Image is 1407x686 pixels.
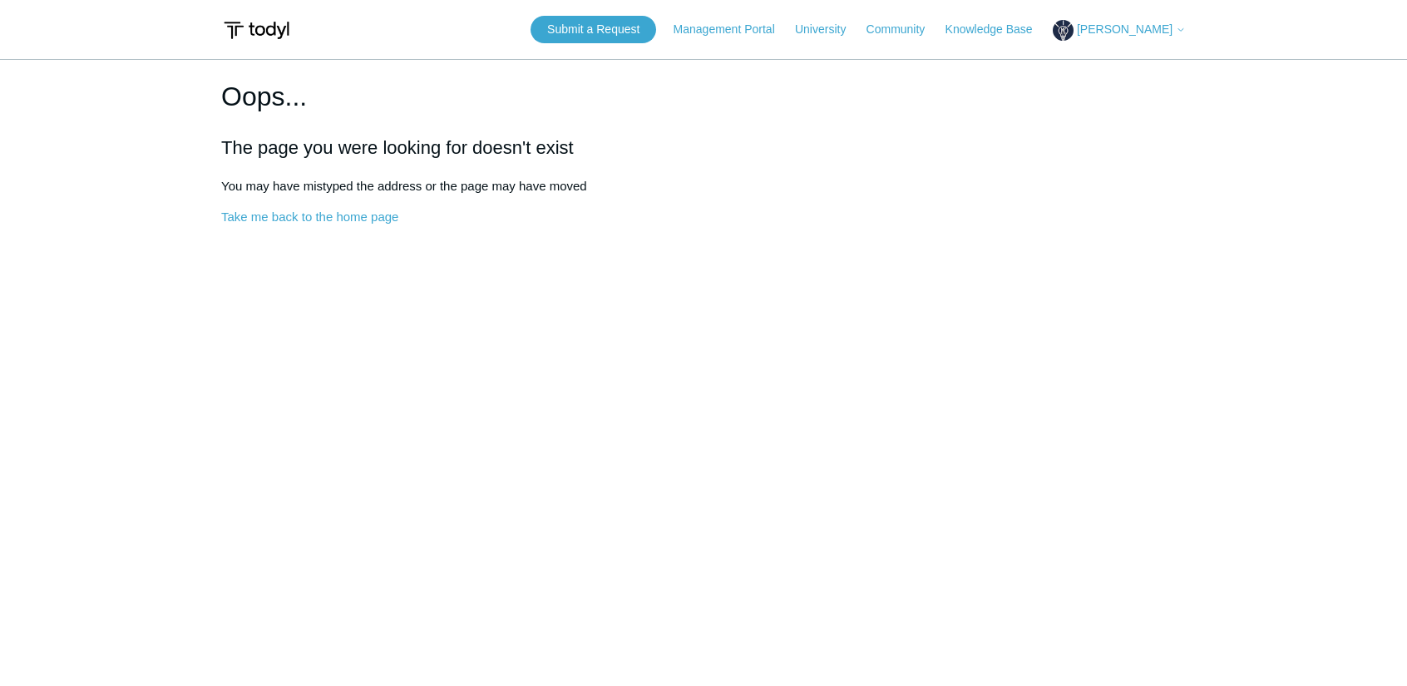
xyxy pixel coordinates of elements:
[221,134,1186,161] h2: The page you were looking for doesn't exist
[221,76,1186,116] h1: Oops...
[795,21,862,38] a: University
[866,21,942,38] a: Community
[1053,20,1186,41] button: [PERSON_NAME]
[221,177,1186,196] p: You may have mistyped the address or the page may have moved
[531,16,656,43] a: Submit a Request
[1077,22,1172,36] span: [PERSON_NAME]
[221,210,398,224] a: Take me back to the home page
[674,21,792,38] a: Management Portal
[221,15,292,46] img: Todyl Support Center Help Center home page
[945,21,1049,38] a: Knowledge Base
